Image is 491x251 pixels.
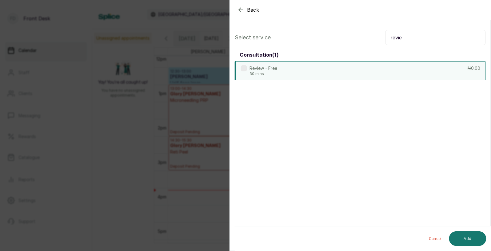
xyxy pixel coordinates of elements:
h3: consultation ( 1 ) [240,51,278,59]
button: Cancel [424,231,447,246]
p: Review - Free [249,65,277,71]
input: Search. [385,30,486,45]
p: Select service [235,33,271,42]
p: 30 mins [249,71,277,76]
span: Back [247,6,259,14]
button: Back [237,6,259,14]
button: Add [449,231,486,246]
p: ₦0.00 [468,65,481,71]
